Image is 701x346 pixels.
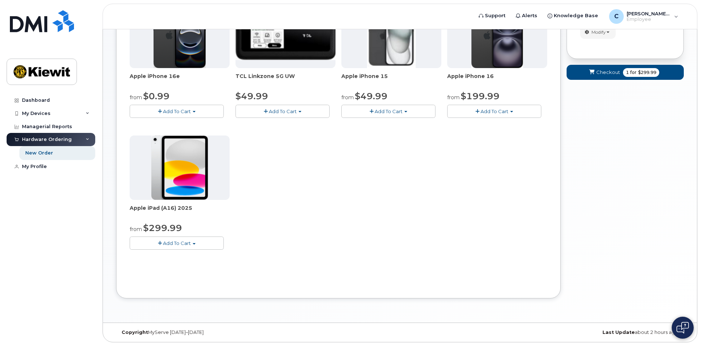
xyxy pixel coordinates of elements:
div: Apple iPhone 16e [130,72,230,87]
small: from [341,94,354,101]
div: about 2 hours ago [494,330,684,335]
button: Add To Cart [130,105,224,118]
div: MyServe [DATE]–[DATE] [116,330,305,335]
div: Apple iPhone 15 [341,72,441,87]
button: Add To Cart [235,105,330,118]
a: Alerts [511,8,542,23]
img: iphone_16_plus.png [471,4,523,68]
span: $0.99 [143,91,170,101]
span: C [614,12,619,21]
small: from [130,226,142,232]
div: Apple iPhone 16 [447,72,547,87]
small: from [447,94,460,101]
span: Add To Cart [269,108,297,114]
span: Checkout [596,69,620,76]
a: Support [474,8,511,23]
span: Add To Cart [163,240,191,246]
div: Cameron.Kelley [604,9,683,24]
span: $49.99 [355,91,387,101]
span: Add To Cart [375,108,403,114]
button: Modify [580,26,616,39]
span: $49.99 [235,91,268,101]
span: 1 [626,69,629,76]
span: for [629,69,638,76]
strong: Last Update [602,330,635,335]
span: Knowledge Base [554,12,598,19]
div: TCL Linkzone 5G UW [235,72,335,87]
strong: Copyright [122,330,148,335]
a: Knowledge Base [542,8,603,23]
span: Add To Cart [163,108,191,114]
img: iphone16e.png [153,4,206,68]
span: Employee [627,16,671,22]
span: $199.99 [461,91,500,101]
button: Checkout 1 for $299.99 [567,65,684,80]
img: iphone15.jpg [367,4,416,68]
div: Apple iPad (A16) 2025 [130,204,230,219]
small: from [130,94,142,101]
img: Open chat [676,322,689,334]
span: $299.99 [143,223,182,233]
span: Add To Cart [481,108,508,114]
span: Alerts [522,12,537,19]
span: $299.99 [638,69,656,76]
span: Support [485,12,505,19]
button: Add To Cart [130,237,224,249]
span: Modify [591,29,606,36]
button: Add To Cart [341,105,435,118]
img: ipad_11.png [151,135,208,200]
button: Add To Cart [447,105,541,118]
span: [PERSON_NAME].[PERSON_NAME] [627,11,671,16]
img: linkzone5g.png [235,11,335,60]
